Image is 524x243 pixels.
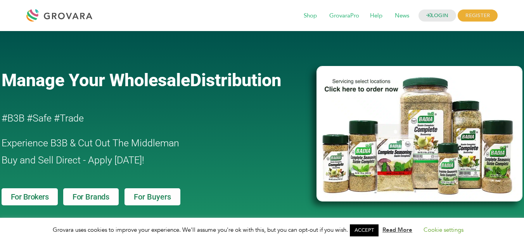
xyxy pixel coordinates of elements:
span: Help [365,9,388,23]
a: LOGIN [419,10,457,22]
a: Cookie settings [424,226,463,234]
a: Manage Your WholesaleDistribution [2,70,304,90]
a: For Buyers [125,188,180,205]
span: For Buyers [134,193,171,201]
a: Shop [298,12,322,20]
a: GrovaraPro [324,12,365,20]
a: ACCEPT [350,224,379,236]
a: For Brokers [2,188,58,205]
span: News [389,9,415,23]
a: For Brands [63,188,119,205]
span: For Brokers [11,193,49,201]
span: REGISTER [458,10,498,22]
span: Manage Your Wholesale [2,70,190,90]
a: Read More [382,226,412,234]
span: Experience B3B & Cut Out The Middleman [2,137,179,149]
span: For Brands [73,193,109,201]
a: News [389,12,415,20]
span: GrovaraPro [324,9,365,23]
span: Buy and Sell Direct - Apply [DATE]! [2,154,144,166]
span: Grovara uses cookies to improve your experience. We'll assume you're ok with this, but you can op... [53,226,471,234]
span: Shop [298,9,322,23]
span: Distribution [190,70,281,90]
a: Help [365,12,388,20]
h2: #B3B #Safe #Trade [2,110,272,127]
